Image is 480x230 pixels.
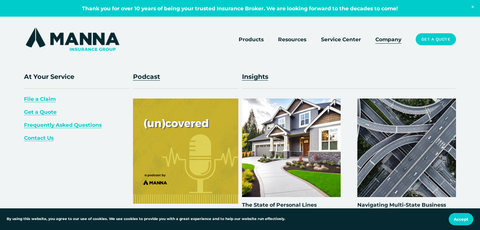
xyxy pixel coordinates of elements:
[239,35,264,44] span: Products
[278,35,306,44] span: Resources
[454,217,468,222] span: Accept
[24,135,54,141] a: Contact Us
[7,216,285,222] p: By using this website, you agree to our use of cookies. We use cookies to provide you with a grea...
[24,72,129,82] p: At Your Service
[24,96,56,102] a: File a Claim
[278,35,306,44] a: folder dropdown
[24,122,102,128] a: Frequently Asked Questions
[357,99,456,197] img: Navigating Multi-State Business Operations: Essential Insurance Coverage
[239,35,264,44] a: folder dropdown
[242,99,341,197] img: The State of Personal Lines Insurance in 2024
[24,26,121,52] img: Manna Insurance Group
[321,35,361,44] a: Service Center
[357,202,446,221] a: Navigating Multi-State Business Operations: Essential Insurance Coverage
[449,213,473,225] button: Accept
[242,202,317,214] a: The State of Personal Lines Insurance in [DATE]
[375,35,401,44] a: Company
[133,73,160,81] a: Podcast
[242,73,268,81] a: Insights
[416,33,456,45] a: Get a Quote
[24,109,57,115] a: Get a Quote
